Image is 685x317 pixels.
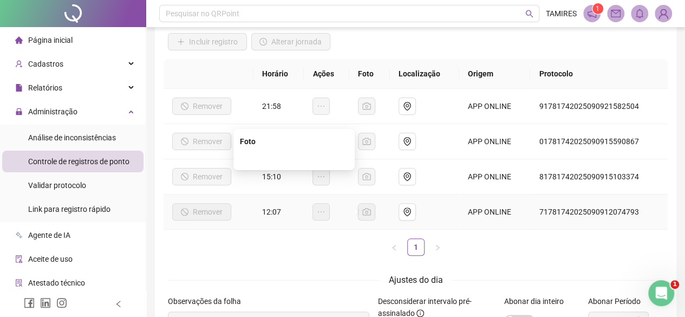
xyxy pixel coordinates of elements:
[530,195,668,230] td: 71781742025090912074793
[386,238,403,256] button: left
[251,38,330,47] a: Alterar jornada
[28,255,73,263] span: Aceite de uso
[28,83,62,92] span: Relatórios
[28,279,85,287] span: Atestado técnico
[530,124,668,159] td: 01781742025090915590867
[403,172,412,181] span: environment
[504,295,571,307] label: Abonar dia inteiro
[459,59,530,89] th: Origem
[429,238,446,256] li: Próxima página
[15,84,23,92] span: file
[407,238,425,256] li: 1
[56,297,67,308] span: instagram
[262,102,281,111] span: 21:58
[15,60,23,68] span: user-add
[459,89,530,124] td: APP ONLINE
[28,157,129,166] span: Controle de registros de ponto
[304,59,349,89] th: Ações
[429,238,446,256] button: right
[28,205,110,214] span: Link para registro rápido
[592,3,603,14] sup: 1
[416,309,424,317] span: info-circle
[386,238,403,256] li: Página anterior
[168,33,247,50] button: Incluir registro
[172,133,231,150] button: Remover
[391,244,397,251] span: left
[596,5,599,12] span: 1
[115,300,122,308] span: left
[648,280,674,306] iframe: Intercom live chat
[28,107,77,116] span: Administração
[546,8,577,20] span: TAMIRES
[459,195,530,230] td: APP ONLINE
[611,9,621,18] span: mail
[587,9,597,18] span: notification
[240,135,348,147] div: Foto
[172,98,231,115] button: Remover
[403,137,412,146] span: environment
[28,36,73,44] span: Página inicial
[28,133,116,142] span: Análise de inconsistências
[408,239,424,255] a: 1
[530,59,668,89] th: Protocolo
[530,89,668,124] td: 91781742025090921582504
[403,208,412,216] span: environment
[390,59,459,89] th: Localização
[525,10,533,18] span: search
[588,295,648,307] label: Abonar Período
[655,5,671,22] img: 90319
[24,297,35,308] span: facebook
[459,124,530,159] td: APP ONLINE
[172,168,231,185] button: Remover
[530,159,668,195] td: 81781742025090915103374
[15,255,23,263] span: audit
[262,172,281,181] span: 15:10
[389,275,443,285] span: Ajustes do dia
[15,36,23,44] span: home
[168,295,248,307] label: Observações da folha
[28,231,70,240] span: Agente de IA
[15,279,23,287] span: solution
[403,102,412,111] span: environment
[349,59,390,89] th: Foto
[172,203,231,221] button: Remover
[28,60,63,68] span: Cadastros
[28,181,86,190] span: Validar protocolo
[15,108,23,115] span: lock
[251,33,330,50] button: Alterar jornada
[40,297,51,308] span: linkedin
[262,208,281,216] span: 12:07
[434,244,441,251] span: right
[635,9,644,18] span: bell
[459,159,530,195] td: APP ONLINE
[670,280,679,289] span: 1
[253,59,304,89] th: Horário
